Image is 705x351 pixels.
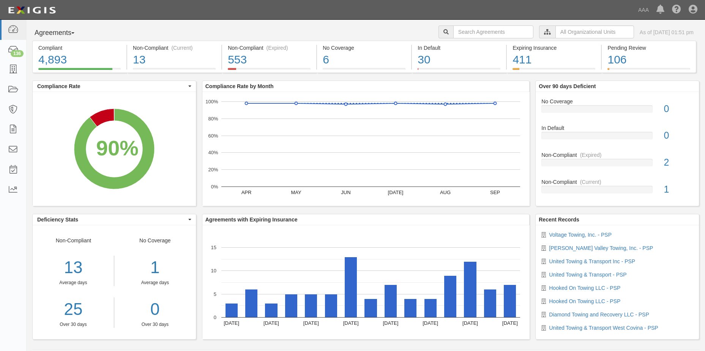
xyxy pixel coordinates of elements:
div: 136 [11,50,24,57]
text: 0 [214,315,216,320]
div: No Coverage [323,44,405,52]
text: SEP [490,190,500,195]
button: Agreements [32,25,89,41]
div: No Coverage [536,98,699,105]
text: [DATE] [502,320,518,326]
div: In Default [418,44,500,52]
span: Compliance Rate [37,82,186,90]
button: Compliance Rate [33,81,196,92]
a: In Default0 [541,124,693,151]
text: 40% [208,150,218,155]
text: 60% [208,133,218,138]
div: Compliant [38,44,121,52]
div: 1 [658,183,699,196]
text: 5 [214,291,216,297]
a: Pending Review106 [602,68,696,74]
text: [DATE] [224,320,239,326]
div: Non-Compliant (Current) [133,44,216,52]
div: Over 30 days [33,321,114,328]
b: Recent Records [539,217,579,223]
div: Over 30 days [120,321,190,328]
text: 100% [205,99,218,104]
div: No Coverage [114,237,196,328]
a: No Coverage0 [541,98,693,125]
a: United Towing & Transport Inc - PSP [549,258,635,264]
a: Diamond Towing and Recovery LLC - PSP [549,311,649,318]
b: Compliance Rate by Month [205,83,274,89]
div: 0 [658,102,699,116]
div: 0 [658,129,699,142]
div: (Expired) [267,44,288,52]
span: Deficiency Stats [37,216,186,223]
a: 25 [33,297,114,321]
button: Deficiency Stats [33,214,196,225]
div: 4,893 [38,52,121,68]
div: As of [DATE] 01:51 pm [640,28,694,36]
a: Non-Compliant(Current)1 [541,178,693,199]
text: [DATE] [263,320,279,326]
div: (Expired) [580,151,602,159]
text: MAY [291,190,301,195]
div: 13 [33,256,114,280]
div: Average days [120,280,190,286]
text: 10 [211,268,216,274]
div: 2 [658,156,699,169]
div: Non-Compliant [536,178,699,186]
a: Hooked On Towing LLC - PSP [549,285,620,291]
a: No Coverage6 [317,68,411,74]
a: Hooked On Towing LLC - PSP [549,298,620,304]
a: Voltage Towing, Inc. - PSP [549,232,612,238]
div: 13 [133,52,216,68]
div: 30 [418,52,500,68]
div: Expiring Insurance [513,44,595,52]
svg: A chart. [202,225,530,339]
input: All Organizational Units [555,25,634,38]
div: Pending Review [607,44,690,52]
div: 553 [228,52,311,68]
text: 0% [211,184,218,190]
div: 411 [513,52,595,68]
a: AAA [634,2,653,17]
text: [DATE] [423,320,438,326]
div: Non-Compliant [536,151,699,159]
text: 15 [211,245,216,250]
a: United Towing & Transport West Covina - PSP [549,325,658,331]
b: Over 90 days Deficient [539,83,596,89]
a: [PERSON_NAME] Valley Towing, Inc. - PSP [549,245,653,251]
div: A chart. [33,92,196,206]
a: 0 [120,297,190,321]
a: United Towing & Transport - PSP [549,272,626,278]
div: Non-Compliant [33,237,114,328]
a: In Default30 [412,68,506,74]
text: APR [241,190,251,195]
a: Expiring Insurance411 [507,68,601,74]
div: 6 [323,52,405,68]
div: In Default [536,124,699,132]
text: 80% [208,116,218,122]
div: Non-Compliant (Expired) [228,44,311,52]
b: Agreements with Expiring Insurance [205,217,298,223]
text: [DATE] [462,320,478,326]
text: [DATE] [303,320,319,326]
div: (Current) [171,44,192,52]
text: 20% [208,167,218,172]
a: Non-Compliant(Current)13 [127,68,221,74]
text: AUG [440,190,451,195]
svg: A chart. [202,92,530,206]
img: logo-5460c22ac91f19d4615b14bd174203de0afe785f0fc80cf4dbbc73dc1793850b.png [6,3,58,17]
text: [DATE] [383,320,398,326]
text: [DATE] [343,320,358,326]
a: Non-Compliant(Expired)2 [541,151,693,178]
div: (Current) [580,178,601,186]
div: 90% [96,133,138,164]
a: Non-Compliant(Expired)553 [222,68,316,74]
div: Average days [33,280,114,286]
div: 106 [607,52,690,68]
a: Compliant4,893 [32,68,126,74]
i: Help Center - Complianz [672,5,681,14]
text: [DATE] [388,190,403,195]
